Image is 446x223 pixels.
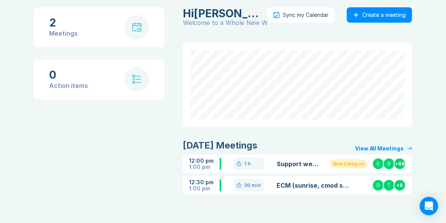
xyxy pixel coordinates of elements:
div: Meetings [49,29,78,38]
div: T [383,179,395,192]
div: David Fox [183,7,263,20]
div: 12:00 pm [189,158,220,164]
div: Open Intercom Messenger [420,197,438,215]
div: D [372,179,385,192]
div: 12:30 pm [189,179,220,185]
div: + 8 [394,179,406,192]
div: 2 [49,17,78,29]
div: 30 min [244,182,261,188]
div: Blue Category [330,159,368,168]
div: View All Meetings [355,145,404,152]
div: 0 [49,69,88,81]
button: Sync my Calendar [267,7,335,23]
div: 1 h [244,161,251,167]
div: Action items [49,81,88,90]
div: Create a meeting [362,12,406,18]
div: C [372,158,385,170]
div: Sync my Calendar [283,12,328,18]
div: [DATE] Meetings [183,139,257,152]
div: 1:00 pm [189,185,220,192]
a: Support weekly Meeting [277,159,321,168]
a: ECM (sunrise, cmod sdk, riptide) support discussion [277,181,349,190]
img: check-list.svg [133,75,141,84]
a: View All Meetings [355,145,412,152]
div: Welcome to a Whole New World of Meetings [183,20,267,26]
img: calendar-with-clock.svg [132,23,142,32]
div: + 48 [394,158,406,170]
button: Create a meeting [347,7,412,23]
div: 1:00 pm [189,164,220,170]
div: G [383,158,395,170]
